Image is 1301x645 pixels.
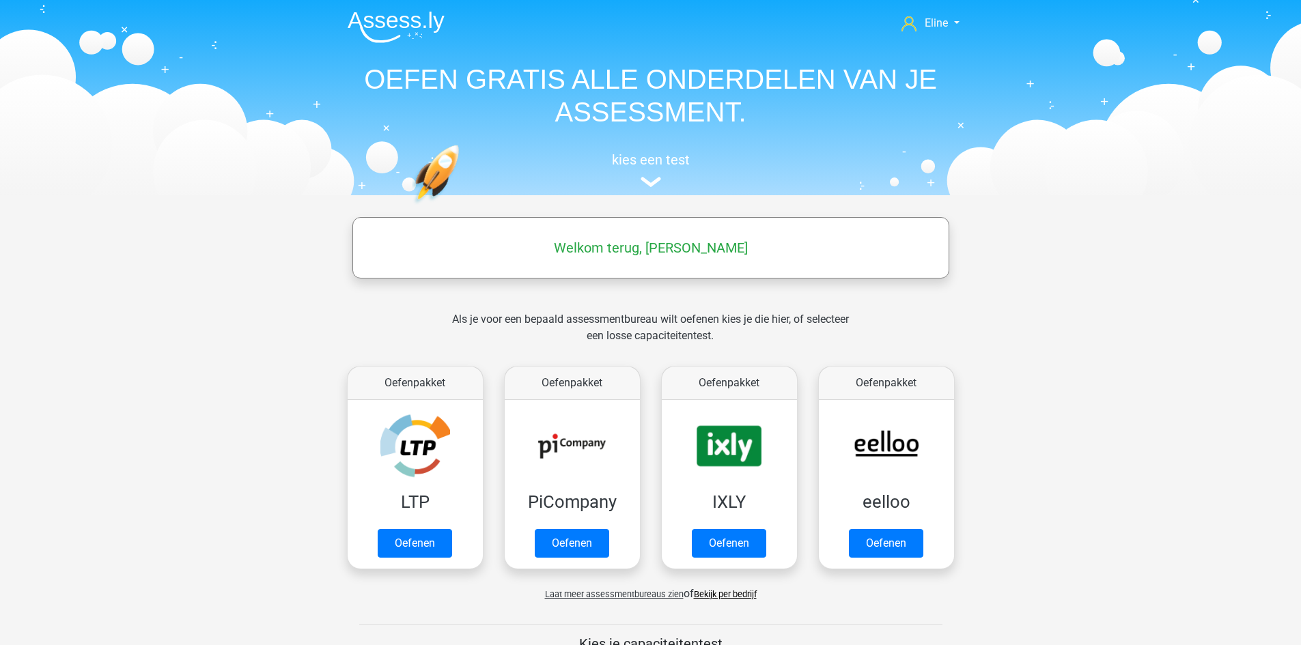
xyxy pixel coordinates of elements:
a: Eline [896,15,964,31]
a: Oefenen [378,529,452,558]
div: of [337,575,965,602]
h1: OEFEN GRATIS ALLE ONDERDELEN VAN JE ASSESSMENT. [337,63,965,128]
h5: Welkom terug, [PERSON_NAME] [359,240,942,256]
img: assessment [641,177,661,187]
a: kies een test [337,152,965,188]
a: Oefenen [849,529,923,558]
img: oefenen [412,145,512,268]
div: Als je voor een bepaald assessmentbureau wilt oefenen kies je die hier, of selecteer een losse ca... [441,311,860,360]
span: Eline [925,16,948,29]
a: Oefenen [692,529,766,558]
h5: kies een test [337,152,965,168]
img: Assessly [348,11,445,43]
a: Bekijk per bedrijf [694,589,757,599]
span: Laat meer assessmentbureaus zien [545,589,684,599]
a: Oefenen [535,529,609,558]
